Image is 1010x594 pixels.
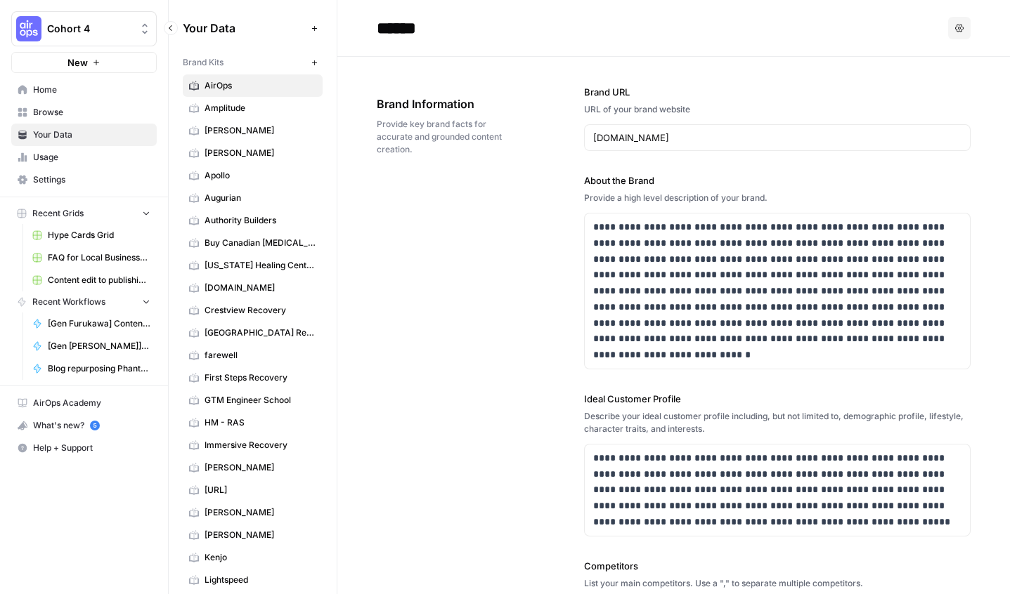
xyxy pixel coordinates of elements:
[183,434,323,456] a: Immersive Recovery
[33,173,150,186] span: Settings
[93,422,96,429] text: 5
[183,164,323,187] a: Apollo
[183,299,323,322] a: Crestview Recovery
[183,411,323,434] a: HM - RAS
[183,142,323,164] a: [PERSON_NAME]
[205,237,316,249] span: Buy Canadian [MEDICAL_DATA]
[11,146,157,169] a: Usage
[90,421,100,430] a: 5
[205,259,316,272] span: [US_STATE] Healing Centers
[11,11,157,46] button: Workspace: Cohort 4
[584,410,971,435] div: Describe your ideal customer profile including, but not limited to, demographic profile, lifestyl...
[48,229,150,242] span: Hype Cards Grid
[205,79,316,92] span: AirOps
[584,85,971,99] label: Brand URL
[11,203,157,224] button: Recent Grids
[183,367,323,389] a: First Steps Recovery
[11,392,157,414] a: AirOps Academy
[205,529,316,541] span: [PERSON_NAME]
[33,84,150,96] span: Home
[205,506,316,519] span: [PERSON_NAME]
[205,326,316,339] span: [GEOGRAPHIC_DATA] Recovery
[183,74,323,97] a: AirOps
[12,415,156,436] div: What's new?
[48,317,150,330] span: [Gen Furukawa] Content Creation Power Agent Workflow
[32,296,105,308] span: Recent Workflows
[67,55,88,70] span: New
[48,340,150,352] span: [Gen [PERSON_NAME]] Analyze Keyword Power Agents
[26,246,157,269] a: FAQ for Local Businesses Grid
[48,362,150,375] span: Blog repurposing PhantomBuster- grid variables
[584,103,971,116] div: URL of your brand website
[205,124,316,137] span: [PERSON_NAME]
[205,574,316,586] span: Lightspeed
[183,20,306,37] span: Your Data
[16,16,41,41] img: Cohort 4 Logo
[377,118,505,156] span: Provide key brand facts for accurate and grounded content creation.
[183,569,323,591] a: Lightspeed
[183,119,323,142] a: [PERSON_NAME]
[48,274,150,286] span: Content edit to publishing: Writer draft-> Brand alignment edits-> Human review-> Add internal an...
[47,22,132,36] span: Cohort 4
[11,169,157,191] a: Settings
[33,128,150,141] span: Your Data
[205,371,316,384] span: First Steps Recovery
[205,147,316,159] span: [PERSON_NAME]
[11,101,157,124] a: Browse
[183,389,323,411] a: GTM Engineer School
[33,106,150,119] span: Browse
[183,277,323,299] a: [DOMAIN_NAME]
[26,224,157,246] a: Hype Cards Grid
[183,456,323,479] a: [PERSON_NAME]
[183,254,323,277] a: [US_STATE] Healing Centers
[377,95,505,112] span: Brand Information
[26,269,157,291] a: Content edit to publishing: Writer draft-> Brand alignment edits-> Human review-> Add internal an...
[183,501,323,524] a: [PERSON_NAME]
[584,392,971,406] label: Ideal Customer Profile
[183,322,323,344] a: [GEOGRAPHIC_DATA] Recovery
[205,484,316,496] span: [URL]
[183,209,323,232] a: Authority Builders
[205,214,316,227] span: Authority Builders
[205,192,316,204] span: Augurian
[11,291,157,312] button: Recent Workflows
[205,416,316,429] span: HM - RAS
[26,312,157,335] a: [Gen Furukawa] Content Creation Power Agent Workflow
[11,79,157,101] a: Home
[593,131,962,145] input: www.sundaysoccer.com
[183,479,323,501] a: [URL]
[584,192,971,204] div: Provide a high level description of your brand.
[584,173,971,187] label: About the Brand
[183,524,323,546] a: [PERSON_NAME]
[205,169,316,182] span: Apollo
[32,207,84,220] span: Recent Grids
[205,461,316,474] span: [PERSON_NAME]
[11,414,157,437] button: What's new? 5
[48,251,150,264] span: FAQ for Local Businesses Grid
[33,397,150,409] span: AirOps Academy
[26,335,157,357] a: [Gen [PERSON_NAME]] Analyze Keyword Power Agents
[183,232,323,254] a: Buy Canadian [MEDICAL_DATA]
[183,546,323,569] a: Kenjo
[183,56,224,69] span: Brand Kits
[183,187,323,209] a: Augurian
[33,442,150,454] span: Help + Support
[26,357,157,380] a: Blog repurposing PhantomBuster- grid variables
[11,52,157,73] button: New
[205,304,316,317] span: Crestview Recovery
[205,551,316,564] span: Kenjo
[183,97,323,119] a: Amplitude
[584,559,971,573] label: Competitors
[11,124,157,146] a: Your Data
[205,394,316,407] span: GTM Engineer School
[205,102,316,114] span: Amplitude
[205,439,316,451] span: Immersive Recovery
[584,577,971,590] div: List your main competitors. Use a "," to separate multiple competitors.
[11,437,157,459] button: Help + Support
[205,282,316,294] span: [DOMAIN_NAME]
[183,344,323,367] a: farewell
[205,349,316,362] span: farewell
[33,151,150,164] span: Usage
